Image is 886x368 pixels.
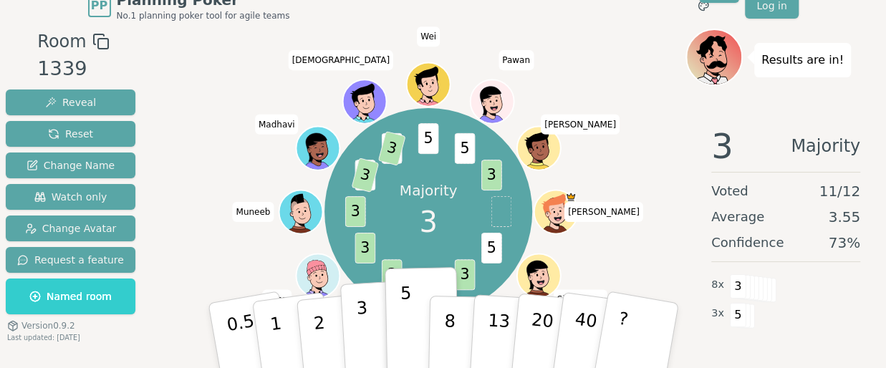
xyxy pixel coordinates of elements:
span: Click to change your name [255,114,299,134]
span: 3 [345,196,366,227]
span: 3 [481,160,502,190]
span: Majority [791,129,860,163]
button: Reveal [6,89,135,115]
span: Change Avatar [25,221,117,236]
span: 11 / 12 [819,181,860,201]
span: Reveal [45,95,96,110]
span: Confidence [711,233,784,253]
button: Click to change your avatar [519,255,559,296]
span: 5 [418,123,439,154]
p: 5 [400,283,412,360]
span: 5 [355,160,376,190]
span: Sarah is the host [565,191,576,202]
span: 3 [711,129,733,163]
span: 3 [352,158,380,193]
span: Request a feature [17,253,124,267]
span: 3 [355,233,376,263]
span: Click to change your name [289,50,393,70]
button: Request a feature [6,247,135,273]
span: 3 [730,274,746,299]
button: Change Name [6,152,135,178]
span: Average [711,207,764,227]
span: Click to change your name [541,114,620,134]
span: 5 [382,133,403,164]
button: Change Avatar [6,216,135,241]
span: 3 x [711,306,724,321]
button: Watch only [6,184,135,210]
span: 8 x [711,277,724,293]
span: 3 [455,259,476,290]
span: Click to change your name [232,202,274,222]
span: Version 0.9.2 [21,320,75,331]
span: 5 [455,133,476,164]
span: Click to change your name [554,289,607,309]
button: Reset [6,121,135,147]
p: Majority [400,180,458,200]
span: Click to change your name [417,26,440,47]
span: Named room [29,289,112,304]
div: 1339 [37,54,109,84]
span: 3 [382,259,403,290]
span: Voted [711,181,748,201]
span: 5 [481,233,502,263]
span: No.1 planning poker tool for agile teams [117,10,290,21]
span: Watch only [34,190,107,204]
button: Named room [6,279,135,314]
span: 3 [378,131,406,166]
span: Reset [48,127,93,141]
span: Room [37,29,86,54]
span: 73 % [829,233,860,253]
span: 3.55 [828,207,860,227]
span: Change Name [27,158,115,173]
span: 5 [730,303,746,327]
span: Click to change your name [499,50,534,70]
p: Results are in! [761,50,844,70]
span: Click to change your name [564,202,643,222]
button: Version0.9.2 [7,320,75,331]
span: Last updated: [DATE] [7,334,80,342]
span: 3 [419,200,437,243]
span: Click to change your name [262,289,292,309]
